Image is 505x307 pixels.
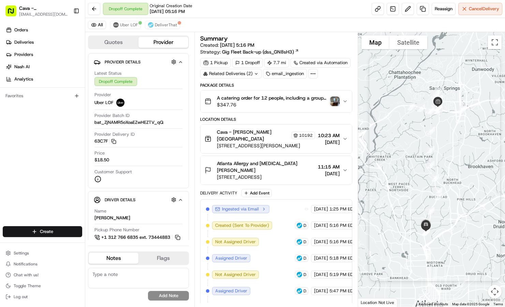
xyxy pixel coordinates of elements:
[105,59,140,65] span: Provider Details
[14,64,30,70] span: Nash AI
[3,61,85,72] a: Nash AI
[150,3,192,9] span: Original Creation Date
[297,223,302,228] img: profile_deliverthat_partner.png
[94,92,111,98] span: Provider
[215,288,247,294] span: Assigned Driver
[217,101,327,108] span: $347.76
[297,239,302,245] img: profile_deliverthat_partner.png
[200,58,231,68] div: 1 Pickup
[155,22,177,28] span: DeliverThat
[493,302,503,306] a: Terms (opens in new tab)
[19,12,68,17] button: [EMAIL_ADDRESS][DOMAIN_NAME]
[3,270,82,280] button: Chat with us!
[3,259,82,269] button: Notifications
[303,223,307,228] span: DeliverThat
[318,163,340,170] span: 11:15 AM
[264,58,289,68] div: 7.7 mi
[358,298,397,307] div: Location Not Live
[94,215,130,221] div: [PERSON_NAME]
[241,189,272,197] button: Add Event
[360,298,382,307] a: Open this area in Google Maps (opens a new window)
[297,288,302,294] img: profile_deliverthat_partner.png
[215,272,256,278] span: Not Assigned Driver
[88,21,106,29] button: All
[329,272,356,278] span: 5:19 PM EDT
[303,255,307,261] span: DeliverThat
[200,83,352,88] div: Package Details
[314,255,328,261] span: [DATE]
[303,272,307,277] span: DeliverThat
[14,261,38,267] span: Notifications
[116,99,124,107] img: uber-new-logo.jpeg
[138,37,188,48] button: Provider
[3,3,71,19] button: Cava - [PERSON_NAME][GEOGRAPHIC_DATA][EMAIL_ADDRESS][DOMAIN_NAME]
[318,170,340,177] span: [DATE]
[232,58,263,68] div: 1 Dropoff
[113,22,119,28] img: uber-new-logo.jpeg
[458,3,502,15] button: CancelDelivery
[361,35,389,49] button: Show street map
[94,113,130,119] span: Provider Batch ID
[94,138,116,144] button: 63C7F
[220,42,254,48] span: [DATE] 5:16 PM
[217,174,315,180] span: [STREET_ADDRESS]
[94,227,139,233] span: Pickup Phone Number
[369,56,500,281] iframe: Customer support window
[329,239,356,245] span: 5:16 PM EDT
[94,234,181,241] a: +1 312 766 6835 ext. 73444883
[145,21,180,29] button: DeliverThat
[318,139,340,146] span: [DATE]
[94,150,105,156] span: Price
[3,74,85,85] a: Analytics
[215,222,269,229] span: Created (Sent To Provider)
[263,69,307,78] div: email_ingestion
[452,302,489,306] span: Map data ©2025 Google
[291,58,351,68] div: Created via Automation
[314,222,328,229] span: [DATE]
[14,27,28,33] span: Orders
[330,97,340,106] button: photo_proof_of_delivery image
[314,272,328,278] span: [DATE]
[419,302,448,307] button: Keyboard shortcuts
[329,206,356,212] span: 1:25 PM EDT
[215,255,247,261] span: Assigned Driver
[222,48,299,55] a: Gig Fleet Back-up (dss_GN8sH3)
[200,156,352,185] button: Atlanta Allergy and [MEDICAL_DATA] [PERSON_NAME][STREET_ADDRESS]11:15 AM[DATE]
[318,132,340,139] span: 10:23 AM
[89,37,138,48] button: Quotes
[14,294,28,299] span: Log out
[148,22,153,28] img: profile_deliverthat_partner.png
[94,208,106,214] span: Name
[14,76,33,82] span: Analytics
[303,288,307,294] span: DeliverThat
[389,35,427,49] button: Show satellite imagery
[200,90,352,112] button: A catering order for 12 people, including a group bowl bar with grilled chicken, various toppings...
[200,125,352,153] button: Cava - [PERSON_NAME][GEOGRAPHIC_DATA]10192[STREET_ADDRESS][PERSON_NAME]10:23 AM[DATE]
[14,283,41,289] span: Toggle Theme
[360,298,382,307] img: Google
[150,9,185,15] span: [DATE] 05:16 PM
[94,131,135,137] span: Provider Delivery ID
[110,21,141,29] button: Uber LOF
[94,119,163,126] span: bat_ZjNAMR5oXoaEZwHEZTV_qQ
[19,5,68,12] button: Cava - [PERSON_NAME][GEOGRAPHIC_DATA]
[94,169,132,175] span: Customer Support
[469,6,499,12] span: Cancel Delivery
[297,255,302,261] img: profile_deliverthat_partner.png
[222,48,294,55] span: Gig Fleet Back-up (dss_GN8sH3)
[14,52,33,58] span: Providers
[483,284,502,303] iframe: Open customer support
[89,253,138,264] button: Notes
[101,234,170,240] span: +1 312 766 6835 ext. 73444883
[3,49,85,60] a: Providers
[94,157,109,163] span: $18.50
[314,206,328,212] span: [DATE]
[435,6,452,12] span: Reassign
[3,281,82,291] button: Toggle Theme
[329,255,356,261] span: 5:18 PM EDT
[94,70,121,76] span: Latest Status
[215,239,256,245] span: Not Assigned Driver
[3,292,82,302] button: Log out
[303,239,307,245] span: DeliverThat
[200,35,228,42] h3: Summary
